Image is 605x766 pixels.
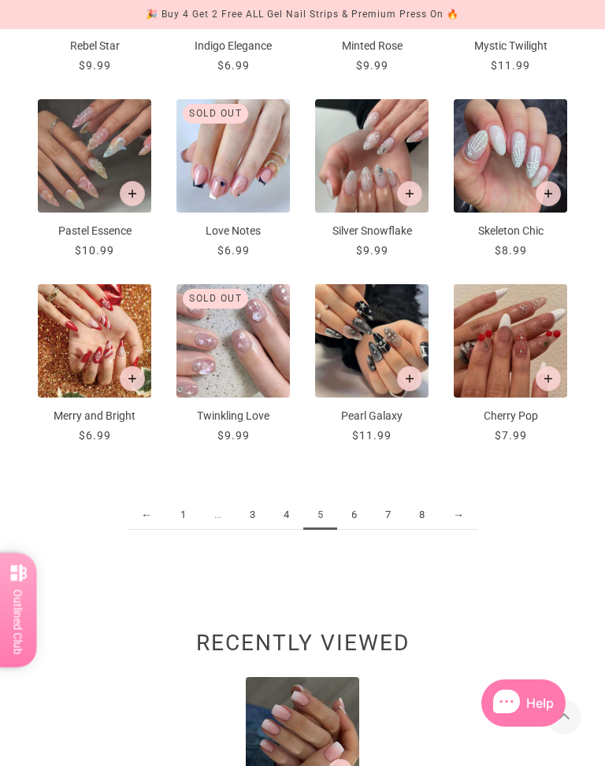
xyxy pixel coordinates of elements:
span: $9.99 [217,429,250,442]
span: ... [200,501,236,530]
span: $7.99 [495,429,527,442]
a: 6 [337,501,371,530]
p: Love Notes [176,223,290,239]
a: Pastel Essence [38,99,151,259]
span: 5 [303,501,337,530]
p: Indigo Elegance [176,38,290,54]
a: Pearl Galaxy [315,284,429,444]
p: Cherry Pop [454,408,567,424]
div: Sold out [183,104,248,124]
span: $8.99 [495,244,527,257]
span: $6.99 [217,244,250,257]
p: Skeleton Chic [454,223,567,239]
a: 3 [236,501,269,530]
span: $6.99 [217,59,250,72]
p: Merry and Bright [38,408,151,424]
a: Skeleton Chic [454,99,567,259]
a: Twinkling Love [176,284,290,444]
a: 7 [371,501,405,530]
p: Twinkling Love [176,408,290,424]
h2: Recently viewed [38,638,567,656]
a: ← [127,501,166,530]
button: Add to cart [120,366,145,391]
p: Rebel Star [38,38,151,54]
span: $11.99 [352,429,392,442]
p: Minted Rose [315,38,429,54]
span: $10.99 [75,244,114,257]
span: $9.99 [356,244,388,257]
p: Silver Snowflake [315,223,429,239]
div: 🎉 Buy 4 Get 2 Free ALL Gel Nail Strips & Premium Press On 🔥 [146,6,459,23]
a: Silver Snowflake [315,99,429,259]
a: 1 [166,501,200,530]
p: Pearl Galaxy [315,408,429,424]
a: Cherry Pop [454,284,567,444]
div: Sold out [183,289,248,309]
a: Merry and Bright [38,284,151,444]
a: Love Notes [176,99,290,259]
span: $6.99 [79,429,111,442]
span: $9.99 [356,59,388,72]
a: → [439,501,478,530]
button: Add to cart [120,181,145,206]
button: Add to cart [397,181,422,206]
button: Add to cart [536,181,561,206]
span: $11.99 [491,59,530,72]
a: 4 [269,501,303,530]
button: Add to cart [397,366,422,391]
a: 8 [405,501,439,530]
span: $9.99 [79,59,111,72]
p: Pastel Essence [38,223,151,239]
button: Add to cart [536,366,561,391]
p: Mystic Twilight [454,38,567,54]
